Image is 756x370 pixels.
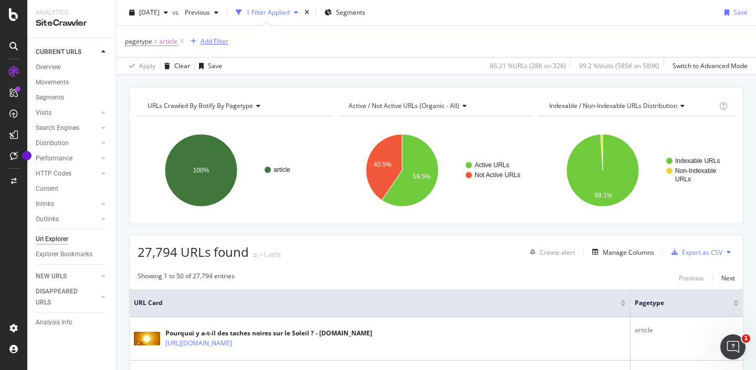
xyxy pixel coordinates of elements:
div: Visits [36,107,51,118]
div: Overview [36,62,61,73]
span: vs [172,8,181,17]
div: Distribution [36,138,69,149]
span: article [159,34,177,49]
div: Explorer Bookmarks [36,249,92,260]
div: Create alert [540,248,575,257]
span: pagetype [635,298,718,308]
iframe: Intercom live chat [720,334,745,360]
h4: URLs Crawled By Botify By pagetype [145,97,324,114]
h4: Active / Not Active URLs [346,97,525,114]
text: Non-Indexable [675,167,716,175]
div: Content [36,183,58,194]
a: Content [36,183,109,194]
a: Movements [36,77,109,88]
a: CURRENT URLS [36,47,98,58]
div: DISAPPEARED URLS [36,286,89,308]
span: 27,794 URLs found [138,243,249,260]
a: DISAPPEARED URLS [36,286,98,308]
a: NEW URLS [36,271,98,282]
span: Segments [336,8,365,17]
img: main image [134,332,160,345]
button: Export as CSV [667,244,722,260]
img: Equal [253,254,257,257]
a: Outlinks [36,214,98,225]
div: Next [721,274,735,282]
div: Pourquoi y a-t-il des taches noires sur le Soleil ? - [DOMAIN_NAME] [165,329,372,338]
button: Apply [125,58,155,74]
div: Movements [36,77,69,88]
text: 100% [193,167,209,174]
button: Next [721,271,735,284]
div: Outlinks [36,214,59,225]
text: 99.1% [595,192,613,199]
div: +1.46% [259,251,281,259]
div: Manage Columns [603,248,654,257]
a: Url Explorer [36,234,109,245]
span: Active / Not Active URLs (organic - all) [349,101,459,110]
div: SiteCrawler [36,17,108,29]
div: times [302,7,311,18]
text: Active URLs [475,161,509,169]
button: 1 Filter Applied [232,4,302,21]
span: 2025 Aug. 31st [139,8,160,17]
div: 1 Filter Applied [246,8,290,17]
text: URLs [675,176,691,183]
button: [DATE] [125,4,172,21]
svg: A chart. [138,125,331,216]
button: Save [195,58,222,74]
text: article [274,166,290,173]
div: Segments [36,92,64,103]
span: URL Card [134,298,618,308]
button: Add Filter [186,35,228,48]
div: HTTP Codes [36,168,71,179]
span: pagetype [125,37,152,46]
div: CURRENT URLS [36,47,81,58]
a: [URL][DOMAIN_NAME] [165,338,232,349]
button: Manage Columns [588,246,654,258]
div: Inlinks [36,199,54,210]
text: Indexable URLs [675,157,720,165]
div: article [635,325,739,335]
div: Tooltip anchor [22,151,31,160]
a: Performance [36,153,98,164]
div: Save [208,61,222,70]
svg: A chart. [539,125,732,216]
button: Clear [160,58,190,74]
div: 86.21 % URLs ( 28K on 32K ) [490,61,566,70]
div: Export as CSV [682,248,722,257]
text: Not Active URLs [475,171,520,179]
a: Explorer Bookmarks [36,249,109,260]
text: 40.5% [373,161,391,168]
button: Previous [679,271,704,284]
div: Url Explorer [36,234,68,245]
div: Save [733,8,748,17]
span: Indexable / Non-Indexable URLs distribution [549,101,677,110]
span: = [154,37,157,46]
button: Save [720,4,748,21]
span: 1 [742,334,750,343]
span: URLs Crawled By Botify By pagetype [148,101,253,110]
div: Clear [174,61,190,70]
div: Analytics [36,8,108,17]
button: Create alert [526,244,575,260]
button: Segments [320,4,370,21]
svg: A chart. [339,125,532,216]
div: Add Filter [201,37,228,46]
div: Performance [36,153,72,164]
a: Analysis Info [36,317,109,328]
a: Inlinks [36,199,98,210]
div: Showing 1 to 50 of 27,794 entries [138,271,235,284]
button: Switch to Advanced Mode [668,58,748,74]
button: Previous [181,4,223,21]
div: Switch to Advanced Mode [673,61,748,70]
div: Search Engines [36,123,79,134]
a: Segments [36,92,109,103]
div: Apply [139,61,155,70]
a: Search Engines [36,123,98,134]
div: NEW URLS [36,271,67,282]
a: HTTP Codes [36,168,98,179]
text: 59.5% [413,173,430,180]
h4: Indexable / Non-Indexable URLs Distribution [547,97,717,114]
